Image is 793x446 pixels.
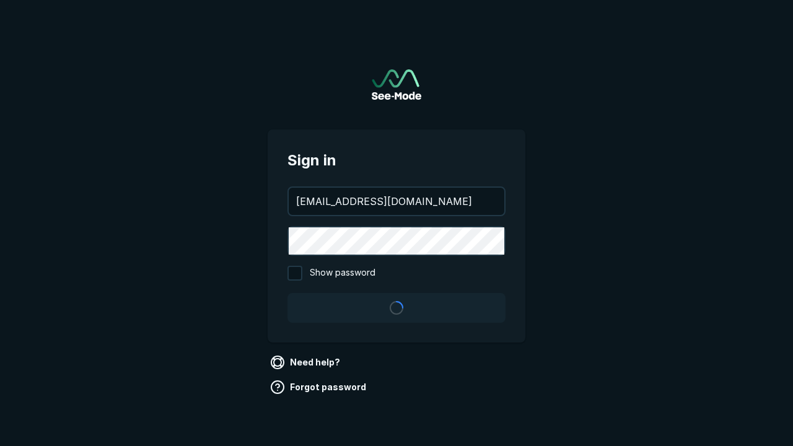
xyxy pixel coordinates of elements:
a: Go to sign in [372,69,421,100]
input: your@email.com [289,188,504,215]
a: Need help? [268,352,345,372]
span: Sign in [287,149,506,172]
img: See-Mode Logo [372,69,421,100]
a: Forgot password [268,377,371,397]
span: Show password [310,266,375,281]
